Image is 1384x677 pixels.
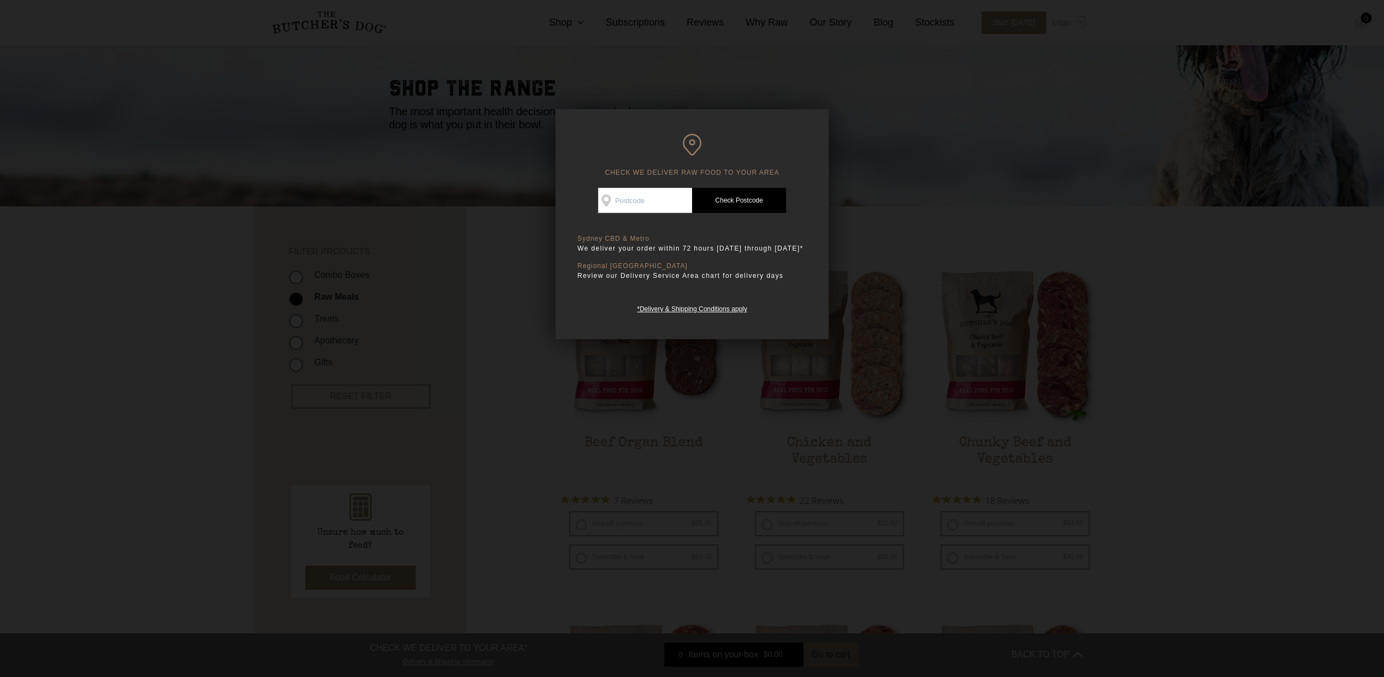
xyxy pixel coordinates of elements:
[577,243,807,254] p: We deliver your order within 72 hours [DATE] through [DATE]*
[577,270,807,281] p: Review our Delivery Service Area chart for delivery days
[692,188,786,213] a: Check Postcode
[577,134,807,177] h6: CHECK WE DELIVER RAW FOOD TO YOUR AREA
[577,235,807,243] p: Sydney CBD & Metro
[577,262,807,270] p: Regional [GEOGRAPHIC_DATA]
[637,302,747,313] a: *Delivery & Shipping Conditions apply
[598,188,692,213] input: Postcode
